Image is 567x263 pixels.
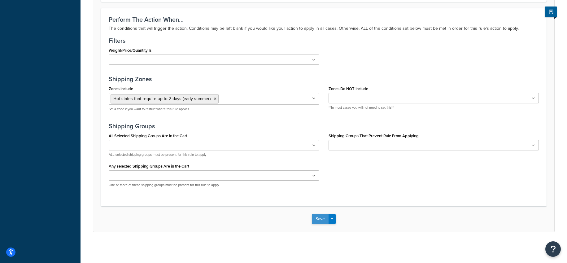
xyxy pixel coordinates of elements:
button: Show Help Docs [545,7,557,17]
span: Hot states that require up to 2 days (early summer) [113,95,211,102]
label: Zones Include [109,86,133,91]
p: ALL selected shipping groups must be present for this rule to apply [109,152,319,157]
h3: Filters [109,37,539,44]
p: One or more of these shipping groups must be present for this rule to apply [109,183,319,187]
p: Set a zone if you want to restrict where this rule applies [109,107,319,112]
label: Zones Do NOT Include [329,86,368,91]
label: All Selected Shipping Groups Are in the Cart [109,134,187,138]
h3: Shipping Zones [109,76,539,82]
h3: Perform The Action When... [109,16,539,23]
p: **In most cases you will not need to set this** [329,105,539,110]
label: Weight/Price/Quantity Is [109,48,151,53]
label: Any selected Shipping Groups Are in the Cart [109,164,189,169]
label: Shipping Groups That Prevent Rule From Applying [329,134,419,138]
button: Save [312,214,329,224]
button: Open Resource Center [545,241,561,257]
p: The conditions that will trigger the action. Conditions may be left blank if you would like your ... [109,25,539,32]
h3: Shipping Groups [109,123,539,129]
